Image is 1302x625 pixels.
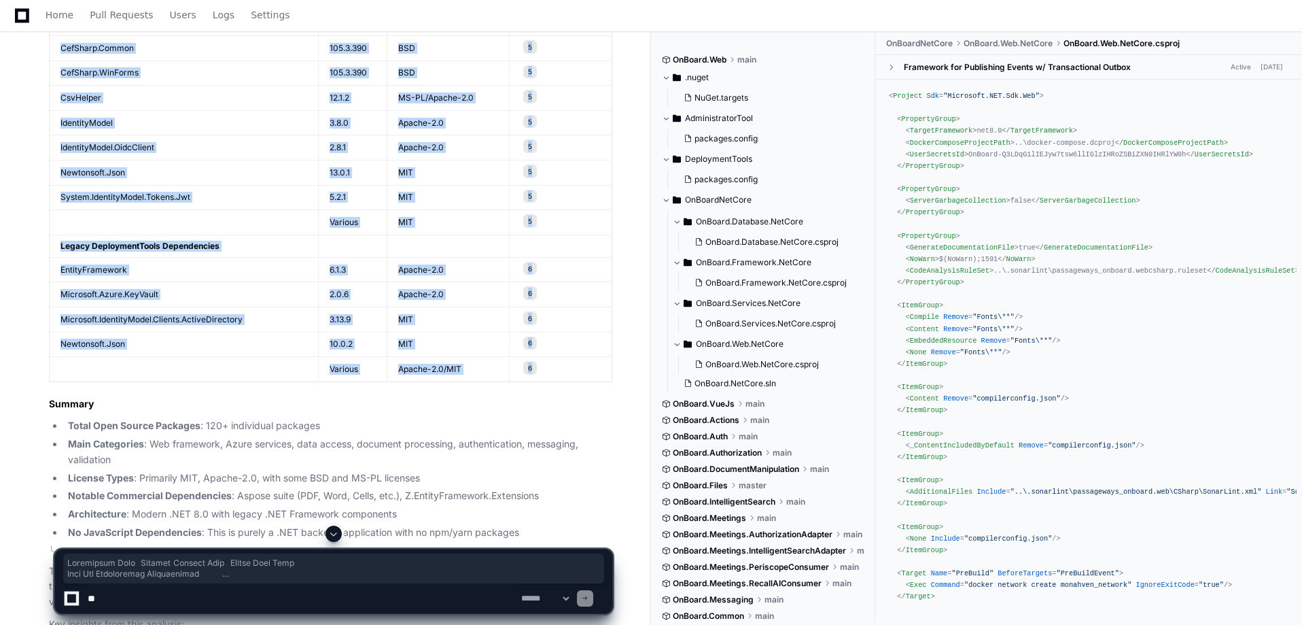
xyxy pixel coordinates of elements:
[523,214,537,228] span: 5
[684,214,692,230] svg: Directory
[68,420,200,431] strong: Total Open Source Packages
[1216,267,1295,275] span: CodeAnalysisRuleSet
[694,378,776,389] span: OnBoard.NetCore.sln
[1040,197,1136,205] span: ServerGarbageCollection
[1010,337,1053,345] span: "Fonts\**"
[786,496,805,507] span: main
[705,359,819,370] span: OnBoard.Web.NetCore.csproj
[1006,255,1032,263] span: NoWarn
[387,110,509,135] td: Apache-2.0
[1115,139,1228,147] span: </ >
[943,92,1040,100] span: "Microsoft.NET.Sdk.Web"
[523,165,537,178] span: 5
[694,174,758,185] span: packages.config
[318,110,387,135] td: 3.8.0
[387,160,509,185] td: MIT
[906,325,1023,333] span: < = />
[897,278,964,286] span: </ >
[673,69,681,86] svg: Directory
[889,92,1044,100] span: < = >
[906,208,960,216] span: PropertyGroup
[673,110,681,126] svg: Directory
[387,185,509,210] td: MIT
[897,208,964,216] span: </ >
[1266,488,1283,496] span: Link
[897,162,964,170] span: </ >
[318,185,387,210] td: 5.2.1
[318,160,387,185] td: 13.0.1
[678,170,857,189] button: packages.config
[387,257,509,282] td: Apache-2.0
[523,139,537,153] span: 5
[897,232,960,240] span: < >
[67,558,600,579] span: Loremipsum Dolo Sitamet Consect Adip Elitse Doei Temp Inci Utl Etdoloremag Aliquaenimad MiniMveni...
[897,301,943,309] span: < >
[906,360,943,368] span: ItemGroup
[251,11,289,19] span: Settings
[902,301,939,309] span: ItemGroup
[523,361,537,375] span: 6
[170,11,196,19] span: Users
[902,232,956,240] span: PropertyGroup
[886,38,953,49] span: OnBoardNetCore
[64,418,612,434] li: : 120+ individual packages
[673,513,746,524] span: OnBoard.Meetings
[1227,61,1255,73] span: Active
[1195,150,1249,158] span: UserSecretsId
[68,508,126,520] strong: Architecture
[976,488,1006,496] span: Include
[523,65,537,79] span: 5
[943,313,968,321] span: Remove
[50,282,319,307] td: Microsoft.Azure.KeyVault
[906,453,943,461] span: ItemGroup
[910,325,939,333] span: Content
[318,135,387,161] td: 2.8.1
[318,210,387,235] td: Various
[673,333,865,355] button: OnBoard.Web.NetCore
[906,278,960,286] span: PropertyGroup
[910,441,1015,450] span: _ContentIncludedByDefault
[685,154,752,165] span: DeploymentTools
[910,150,964,158] span: UserSecretsId
[739,480,767,491] span: master
[673,496,775,507] span: OnBoard.IntelligentSearch
[910,488,972,496] span: AdditionalFiles
[662,189,865,211] button: OnBoardNetCore
[906,441,1144,450] span: < = />
[902,476,939,484] span: ItemGroup
[673,192,681,208] svg: Directory
[1123,139,1224,147] span: DockerComposeProjectPath
[906,313,1023,321] span: < = />
[213,11,234,19] span: Logs
[684,336,692,352] svg: Directory
[387,357,509,382] td: Apache-2.0/MIT
[50,307,319,332] td: Microsoft.IdentityModel.Clients.ActiveDirectory
[1186,150,1253,158] span: </ >
[897,499,947,507] span: </ >
[387,35,509,61] td: BSD
[387,282,509,307] td: Apache-2.0
[906,150,968,158] span: < >
[906,197,1010,205] span: < >
[678,374,857,393] button: OnBoard.NetCore.sln
[1036,243,1153,252] span: </ >
[523,40,537,54] span: 5
[926,92,938,100] span: Sdk
[46,11,73,19] span: Home
[673,292,865,314] button: OnBoard.Services.NetCore
[523,262,537,275] span: 6
[60,241,219,251] strong: Legacy DeploymentTools Dependencies
[897,115,960,123] span: < >
[739,431,758,442] span: main
[689,314,857,333] button: OnBoard.Services.NetCore.csproj
[696,216,803,227] span: OnBoard.Database.NetCore
[685,72,709,83] span: .nuget
[68,490,232,501] strong: Notable Commercial Dependencies
[1032,197,1140,205] span: </ >
[673,399,735,409] span: OnBoard.VueJs
[673,151,681,167] svg: Directory
[678,88,857,107] button: NuGet.targets
[50,332,319,357] td: Newtonsoft.Json
[49,397,612,411] h2: Summary
[387,307,509,332] td: MIT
